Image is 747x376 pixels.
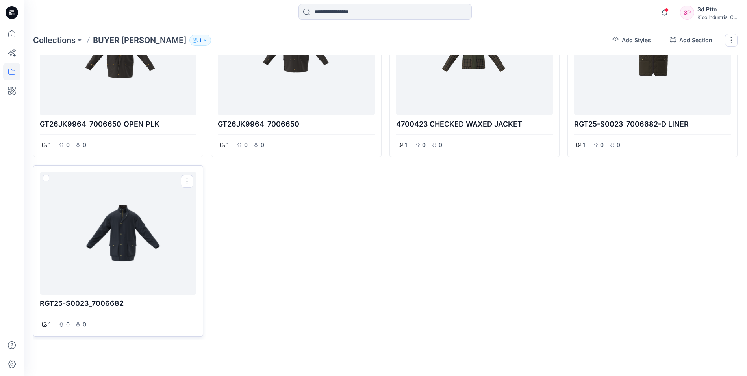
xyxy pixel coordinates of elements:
p: BUYER [PERSON_NAME] [93,35,186,46]
p: 0 [260,140,265,150]
p: 0 [616,140,621,150]
p: 1 [48,320,51,329]
div: 3P [680,6,694,20]
p: 0 [82,320,87,329]
p: RGT25-S0023_7006682 [40,298,196,309]
p: 0 [243,140,248,150]
p: 1 [199,36,201,45]
p: 4700423 CHECKED WAXED JACKET [396,119,553,130]
a: Collections [33,35,76,46]
p: 0 [422,140,426,150]
p: 0 [438,140,443,150]
p: RGT25-S0023_7006682-D LINER [574,119,731,130]
button: Options [181,175,193,188]
p: 1 [48,140,51,150]
button: Add Styles [606,34,657,47]
p: 1 [405,140,407,150]
p: GT26JK9964_7006650_OPEN PLK [40,119,196,130]
div: RGT25-S0023_7006682100Options [33,165,203,337]
button: 1 [189,35,211,46]
p: 1 [226,140,229,150]
p: 1 [583,140,585,150]
div: 3d Pttn [697,5,737,14]
p: 0 [82,140,87,150]
p: GT26JK9964_7006650 [218,119,374,130]
div: Kido Industrial C... [697,14,737,20]
button: Add Section [664,34,719,47]
p: 0 [65,140,70,150]
p: 0 [600,140,604,150]
p: 0 [65,320,70,329]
